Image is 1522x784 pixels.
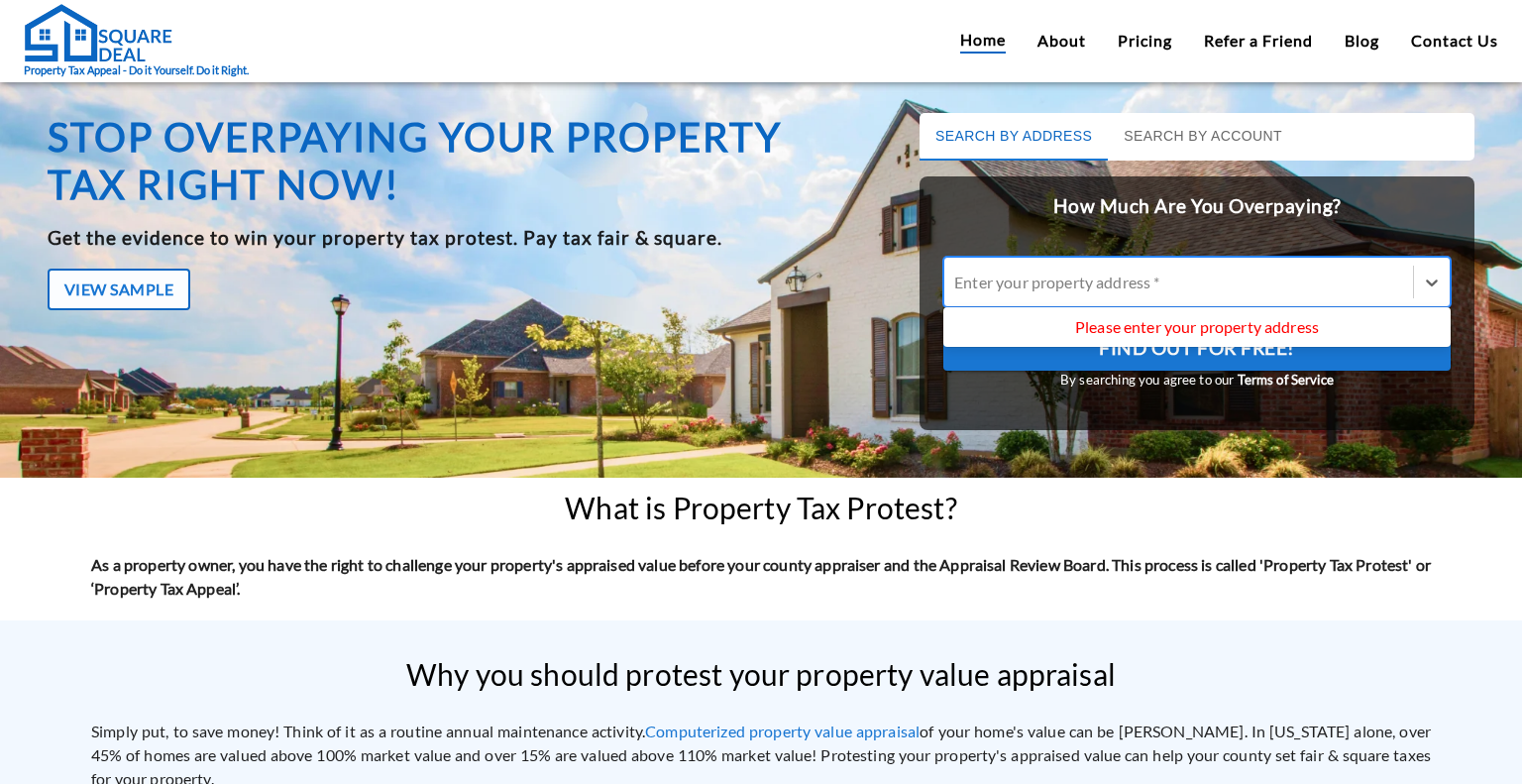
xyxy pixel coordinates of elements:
a: Refer a Friend [1204,29,1313,53]
strong: As a property owner, you have the right to challenge your property's appraised value before your ... [91,555,1431,598]
em: Driven by SalesIQ [156,519,252,533]
img: logo_Zg8I0qSkbAqR2WFHt3p6CTuqpyXMFPubPcD2OT02zFN43Cy9FUNNG3NEPhM_Q1qe_.png [34,119,83,130]
a: Contact Us [1411,29,1498,53]
a: Terms of Service [1238,372,1334,388]
img: salesiqlogo_leal7QplfZFryJ6FIlVepeu7OftD7mt8q6exU6-34PB8prfIgodN67KcxXM9Y7JQ_.png [137,520,151,532]
a: Pricing [1118,29,1172,53]
span: Find Out For Free! [1099,331,1295,365]
a: Blog [1345,29,1379,53]
a: Property Tax Appeal - Do it Yourself. Do it Right. [24,3,249,79]
span: We are offline. Please leave us a message. [42,250,346,450]
img: Square Deal [24,3,172,62]
div: Minimize live chat window [325,10,373,57]
textarea: Type your message and click 'Submit' [10,541,378,611]
h2: How Much Are You Overpaying? [920,176,1474,237]
div: Leave a message [103,111,333,137]
button: Find Out For Free! [943,323,1451,371]
div: basic tabs example [920,113,1474,161]
a: Home [960,28,1006,54]
button: View Sample [48,269,190,310]
h2: Why you should protest your property value appraisal [406,657,1116,692]
em: Submit [290,611,360,637]
h2: What is Property Tax Protest? [565,491,956,525]
a: About [1037,29,1086,53]
b: Get the evidence to win your property tax protest. Pay tax fair & square. [48,226,722,249]
a: Computerized property value appraisal [645,722,920,740]
div: Please enter your property address [943,311,1451,343]
small: By searching you agree to our [943,371,1451,391]
h1: Stop overpaying your property tax right now! [48,113,870,208]
button: Search by Address [920,113,1108,161]
button: Search by Account [1108,113,1298,161]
